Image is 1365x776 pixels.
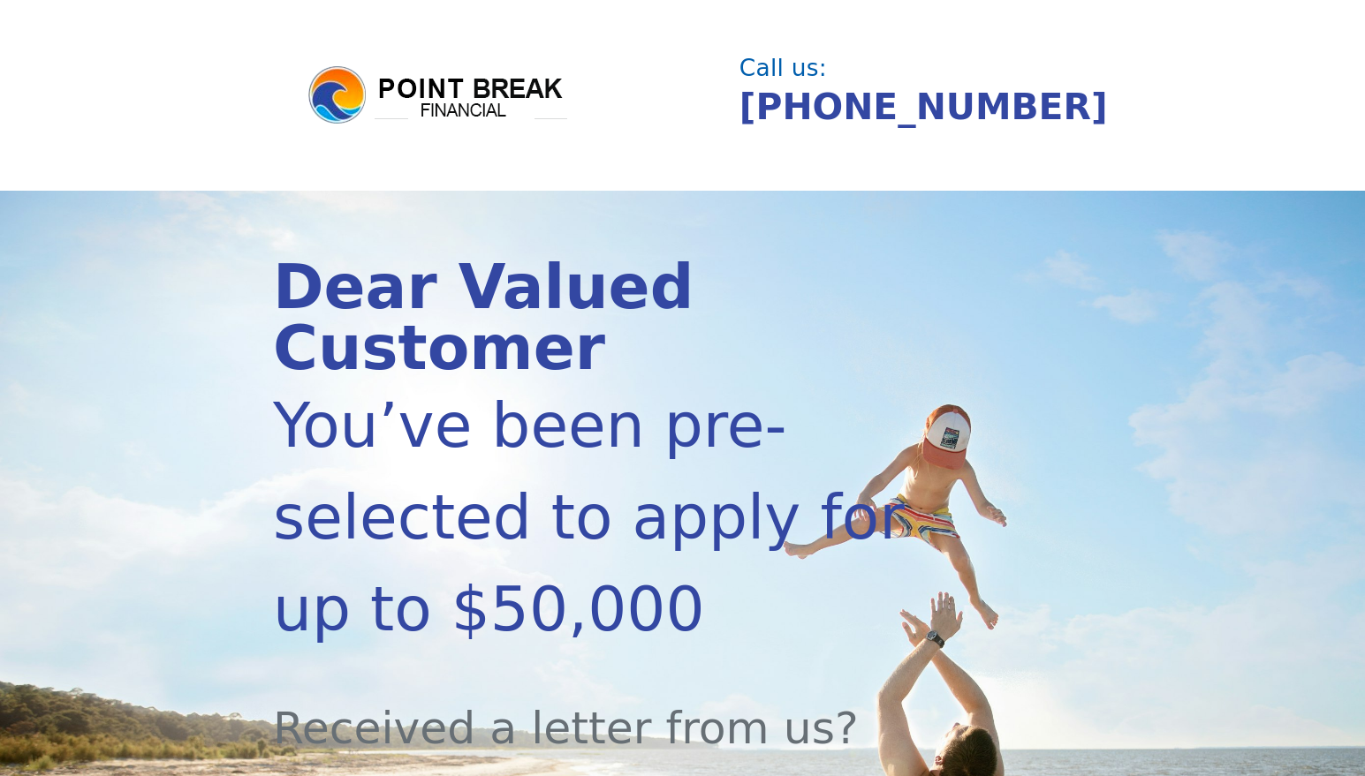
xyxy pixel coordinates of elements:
img: logo.png [306,64,571,127]
div: You’ve been pre-selected to apply for up to $50,000 [273,380,969,655]
div: Received a letter from us? [273,655,969,762]
div: Call us: [739,57,1081,79]
div: Dear Valued Customer [273,257,969,380]
a: [PHONE_NUMBER] [739,86,1108,128]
